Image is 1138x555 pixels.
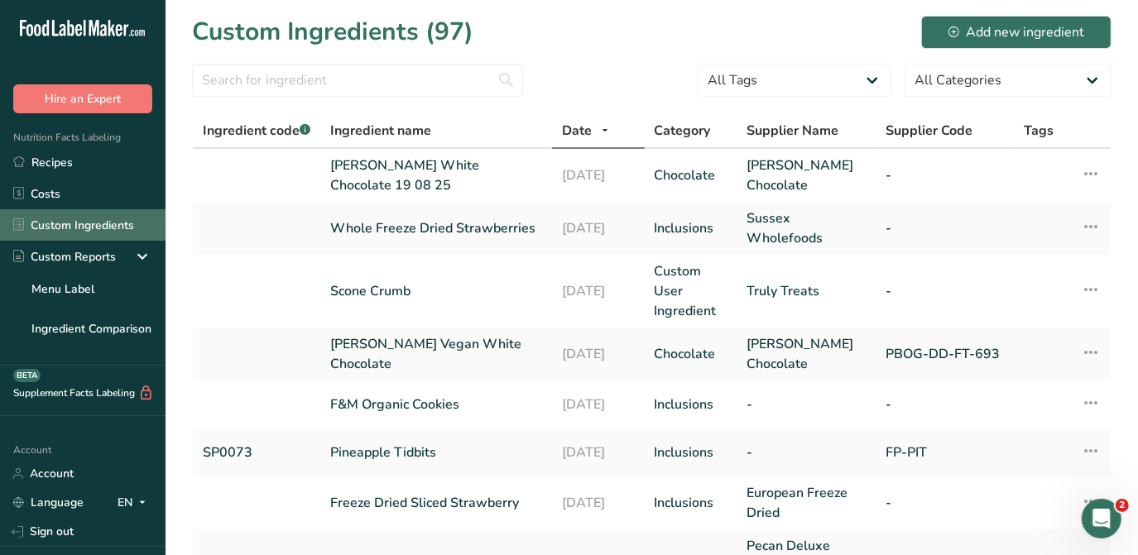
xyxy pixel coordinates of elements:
[562,281,635,301] a: [DATE]
[1025,121,1054,141] span: Tags
[948,22,1084,42] div: Add new ingredient
[655,261,727,321] a: Custom User Ingredient
[330,395,541,414] a: F&M Organic Cookies
[886,344,1005,364] a: PBOG-DD-FT-693
[747,334,866,374] a: [PERSON_NAME] Chocolate
[886,218,1005,238] a: -
[747,155,866,195] a: [PERSON_NAME] Chocolate
[655,395,727,414] a: Inclusions
[655,165,727,185] a: Chocolate
[330,281,541,301] a: Scone Crumb
[886,165,1005,185] a: -
[330,334,541,374] a: [PERSON_NAME] Vegan White Chocolate
[655,344,727,364] a: Chocolate
[13,488,84,517] a: Language
[203,443,310,462] a: SP0073
[1082,499,1121,538] iframe: Intercom live chat
[747,443,866,462] a: -
[747,208,866,248] a: Sussex Wholefoods
[1116,499,1129,512] span: 2
[886,281,1005,301] a: -
[747,483,866,523] a: European Freeze Dried
[203,122,310,140] span: Ingredient code
[562,493,635,513] a: [DATE]
[562,344,635,364] a: [DATE]
[562,121,592,141] span: Date
[886,121,972,141] span: Supplier Code
[886,493,1005,513] a: -
[655,121,711,141] span: Category
[747,395,866,414] a: -
[655,493,727,513] a: Inclusions
[330,443,541,462] a: Pineapple Tidbits
[13,84,152,113] button: Hire an Expert
[192,64,523,97] input: Search for ingredient
[330,218,541,238] a: Whole Freeze Dried Strawberries
[562,218,635,238] a: [DATE]
[562,443,635,462] a: [DATE]
[330,155,541,195] a: [PERSON_NAME] White Chocolate 19 08 25
[655,443,727,462] a: Inclusions
[921,16,1112,49] button: Add new ingredient
[118,493,152,513] div: EN
[655,218,727,238] a: Inclusions
[13,248,116,266] div: Custom Reports
[886,395,1005,414] a: -
[330,493,541,513] a: Freeze Dried Sliced Strawberry
[192,13,473,50] h1: Custom Ingredients (97)
[747,121,838,141] span: Supplier Name
[886,443,1005,462] a: FP-PIT
[562,395,635,414] a: [DATE]
[330,121,431,141] span: Ingredient name
[562,165,635,185] a: [DATE]
[747,281,866,301] a: Truly Treats
[13,369,41,382] div: BETA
